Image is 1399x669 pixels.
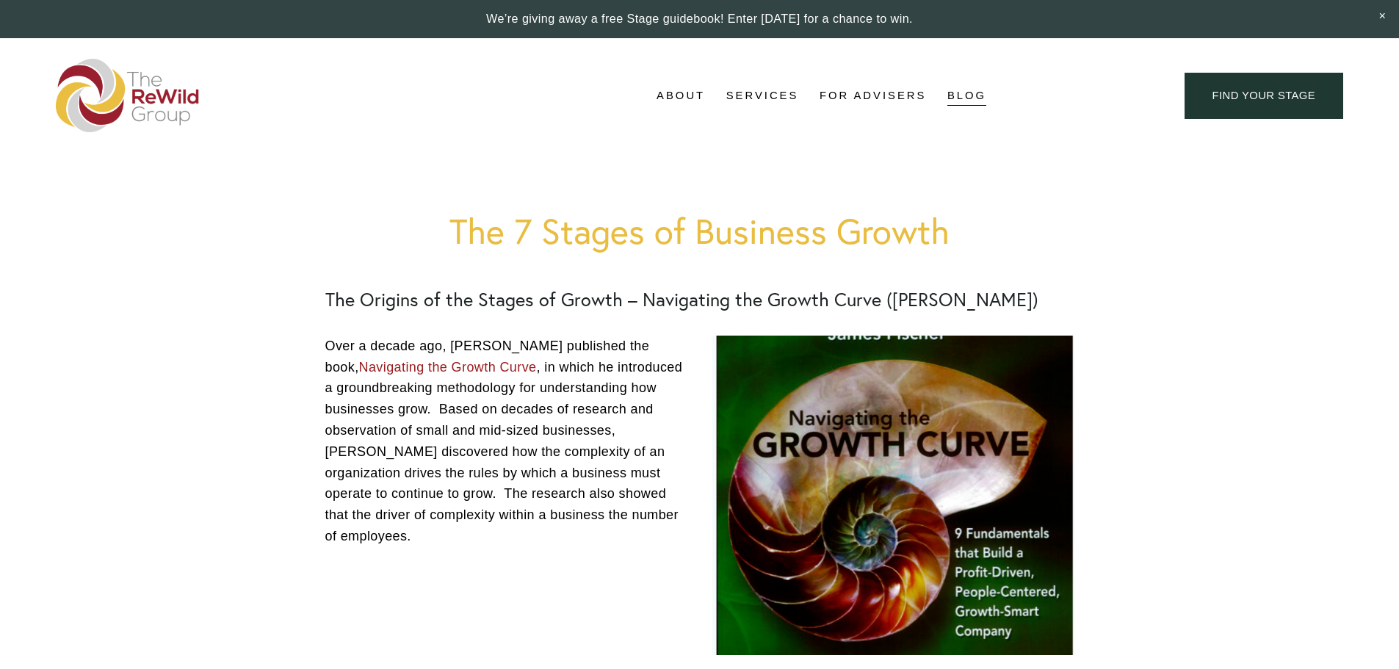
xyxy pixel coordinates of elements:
[325,336,687,547] p: Over a decade ago, [PERSON_NAME] published the book, , in which he introduced a groundbreaking me...
[657,86,705,106] span: About
[726,86,799,106] span: Services
[359,360,537,375] a: Navigating the Growth Curve
[1185,73,1343,119] a: find your stage
[712,336,1074,655] a: Navigating the Growth Curve by James Fischer
[820,85,926,107] a: For Advisers
[726,85,799,107] a: folder dropdown
[947,85,986,107] a: Blog
[657,85,705,107] a: folder dropdown
[325,289,1074,311] h2: The Origins of the Stages of Growth – Navigating the Growth Curve ([PERSON_NAME])
[325,210,1074,252] h1: The 7 Stages of Business Growth
[56,59,200,132] img: The ReWild Group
